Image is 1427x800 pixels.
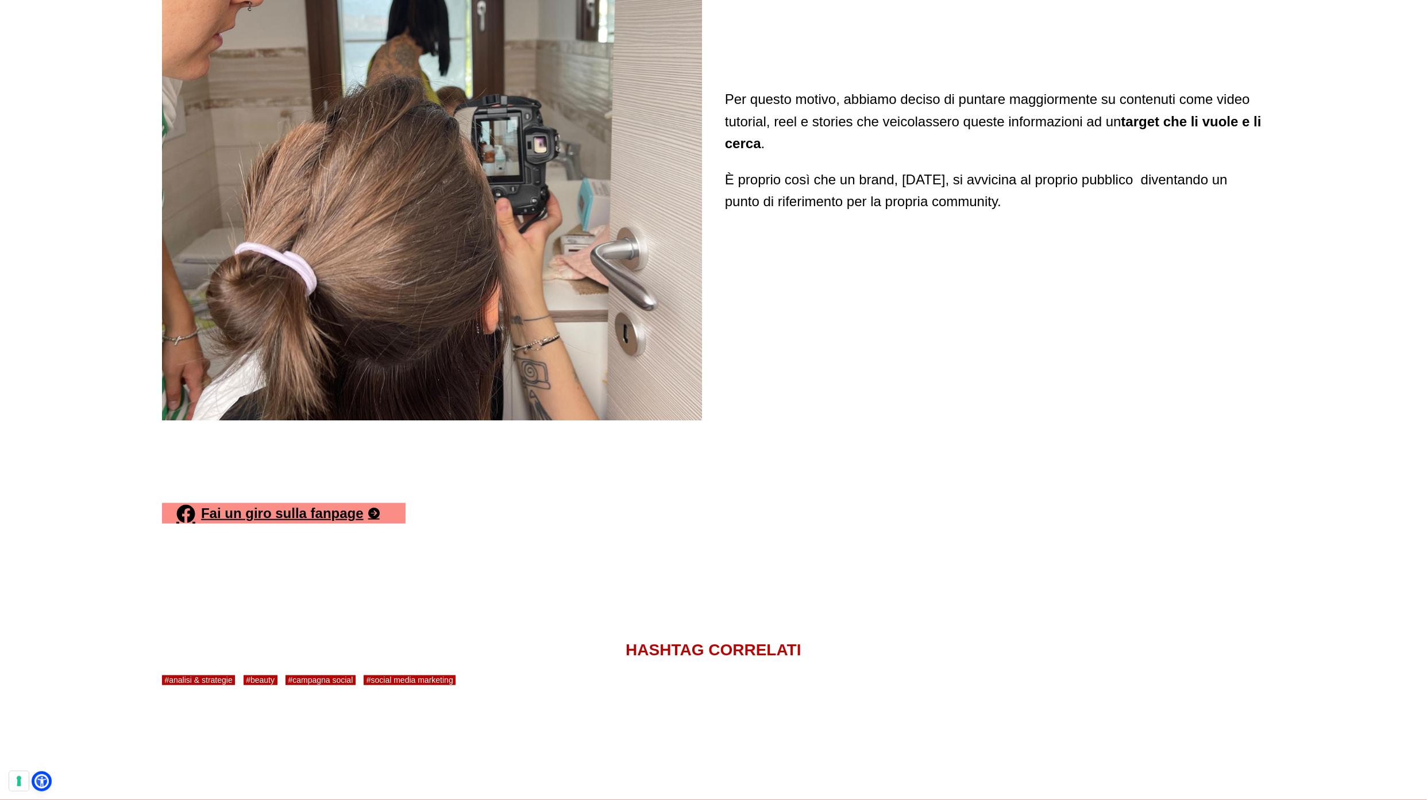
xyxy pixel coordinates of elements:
[48,67,57,76] img: tab_domain_overview_orange.svg
[725,88,1265,154] p: Per questo motivo, abbiamo deciso di puntare maggiormente su contenuti come video tutorial, reel ...
[286,675,356,685] a: #campagna social
[244,675,277,685] a: #beauty
[725,114,1262,151] strong: target che li vuole e li cerca
[162,639,1265,661] h3: Hashtag correlati
[162,503,406,524] a: Fai un giro sulla fanpage
[9,771,29,791] button: Le tue preferenze relative al consenso per le tecnologie di tracciamento
[128,68,191,75] div: Keyword (traffico)
[18,30,28,39] img: website_grey.svg
[162,675,235,685] a: #analisi & strategie
[60,68,88,75] div: Dominio
[18,18,28,28] img: logo_orange.svg
[364,675,456,685] a: #social media marketing
[115,67,125,76] img: tab_keywords_by_traffic_grey.svg
[725,169,1265,213] p: È proprio così che un brand, [DATE], si avvicina al proprio pubblico diventando un punto di rifer...
[32,18,56,28] div: v 4.0.25
[34,774,49,789] a: Open Accessibility Menu
[30,30,164,39] div: [PERSON_NAME]: [DOMAIN_NAME]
